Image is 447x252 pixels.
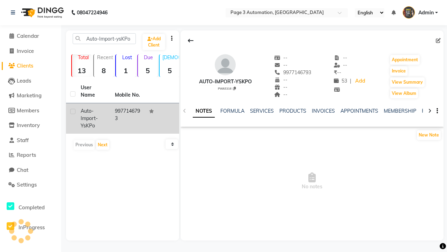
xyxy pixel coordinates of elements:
[17,137,29,143] span: Staff
[72,66,92,75] strong: 13
[220,108,244,114] a: FORMULA
[274,62,288,68] span: --
[162,54,179,61] p: [DEMOGRAPHIC_DATA]
[215,54,236,75] img: avatar
[274,69,312,76] span: 9977146793
[390,66,408,76] button: Invoice
[417,130,441,140] button: New Note
[2,32,59,40] a: Calendar
[17,107,39,114] span: Members
[76,80,111,103] th: User Name
[274,55,288,61] span: --
[2,151,59,159] a: Reports
[390,77,425,87] button: View Summary
[183,34,198,47] div: Back to Client
[17,33,39,39] span: Calendar
[390,55,420,65] button: Appointment
[75,54,92,61] p: Total
[181,146,444,216] span: No notes
[160,66,179,75] strong: 5
[250,108,274,114] a: SERVICES
[334,55,347,61] span: --
[94,66,114,75] strong: 8
[111,80,145,103] th: Mobile No.
[142,34,165,50] a: Add Client
[17,48,34,54] span: Invoice
[274,84,288,90] span: --
[119,54,136,61] p: Lost
[139,54,158,61] p: Due
[17,181,37,188] span: Settings
[96,140,109,150] button: Next
[199,78,252,85] div: Auto-Import-ysKPo
[2,166,59,174] a: Chat
[2,62,59,70] a: Clients
[17,122,40,128] span: Inventory
[279,108,306,114] a: PRODUCTS
[81,108,98,129] span: Auto-Import-ysKPo
[17,92,42,99] span: Marketing
[17,152,36,158] span: Reports
[418,9,434,16] span: Admin
[274,91,288,98] span: --
[384,108,416,114] a: MEMBERSHIP
[340,108,378,114] a: APPOINTMENTS
[350,77,351,85] span: |
[193,105,215,118] a: NOTES
[77,3,108,22] b: 08047224946
[202,86,252,91] div: PWA5316
[2,121,59,129] a: Inventory
[73,33,136,44] input: Search by Name/Mobile/Email/Code
[18,3,66,22] img: logo
[97,54,114,61] p: Recent
[312,108,335,114] a: INVOICES
[334,78,347,84] span: 53
[17,77,31,84] span: Leads
[2,107,59,115] a: Members
[19,224,45,231] span: InProgress
[2,181,59,189] a: Settings
[138,66,158,75] strong: 5
[390,89,418,98] button: View Album
[116,66,136,75] strong: 1
[354,76,366,86] a: Add
[111,103,145,134] td: 9977146793
[334,69,337,76] span: ₹
[17,62,33,69] span: Clients
[334,69,341,76] span: --
[274,77,288,83] span: --
[2,136,59,145] a: Staff
[2,92,59,100] a: Marketing
[2,77,59,85] a: Leads
[19,204,45,211] span: Completed
[334,62,347,68] span: --
[2,47,59,55] a: Invoice
[17,167,28,173] span: Chat
[403,6,415,19] img: Admin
